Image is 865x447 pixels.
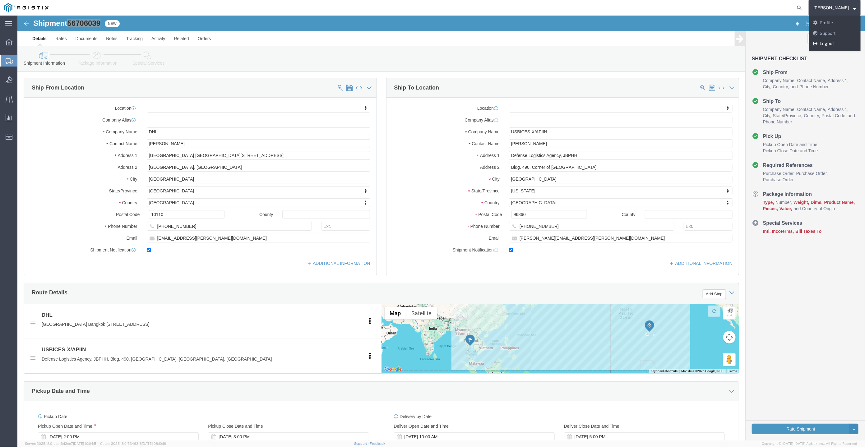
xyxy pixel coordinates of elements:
[25,442,97,445] span: Server: 2025.18.0-daa1fe12ee7
[100,442,166,445] span: Client: 2025.18.0-7346316
[809,18,861,28] a: Profile
[370,442,386,445] a: Feedback
[762,441,858,446] span: Copyright © [DATE]-[DATE] Agistix Inc., All Rights Reserved
[813,4,849,11] span: Nicholas Blandy
[4,3,49,12] img: logo
[73,442,97,445] span: [DATE] 10:04:51
[17,16,865,440] iframe: FS Legacy Container
[354,442,370,445] a: Support
[813,4,856,12] button: [PERSON_NAME]
[809,39,861,49] a: Logout
[142,442,166,445] span: [DATE] 08:10:16
[809,28,861,39] a: Support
